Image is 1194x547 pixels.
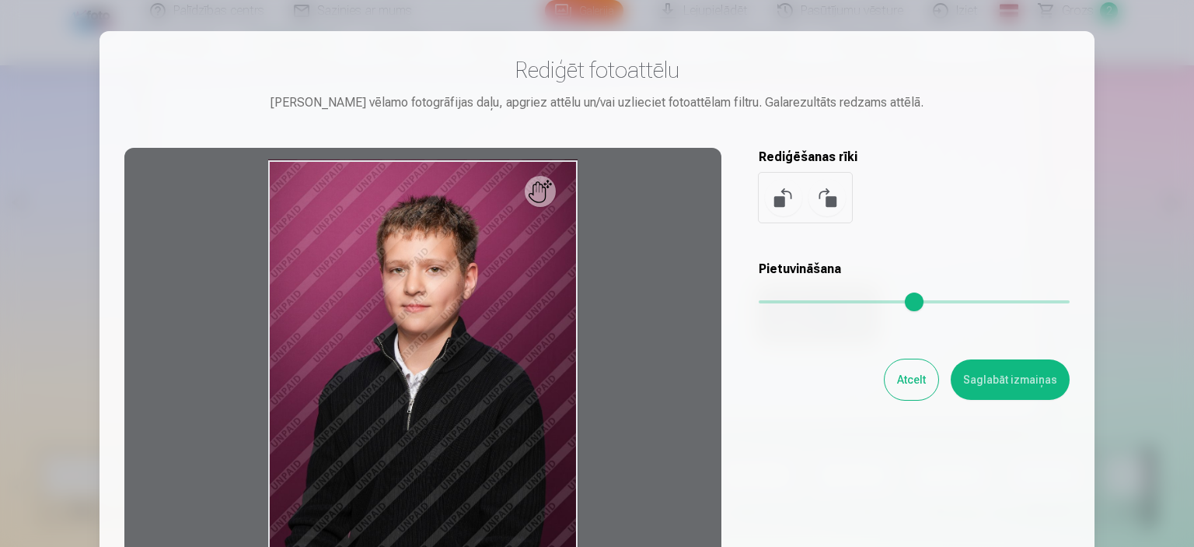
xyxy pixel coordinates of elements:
h3: Rediģēt fotoattēlu [124,56,1070,84]
h5: Pietuvināšana [759,260,1070,279]
div: [PERSON_NAME] vēlamo fotogrāfijas daļu, apgriez attēlu un/vai uzlieciet fotoattēlam filtru. Galar... [124,93,1070,112]
h5: Rediģēšanas rīki [759,148,1070,167]
button: Saglabāt izmaiņas [951,359,1070,400]
button: Atcelt [885,359,938,400]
